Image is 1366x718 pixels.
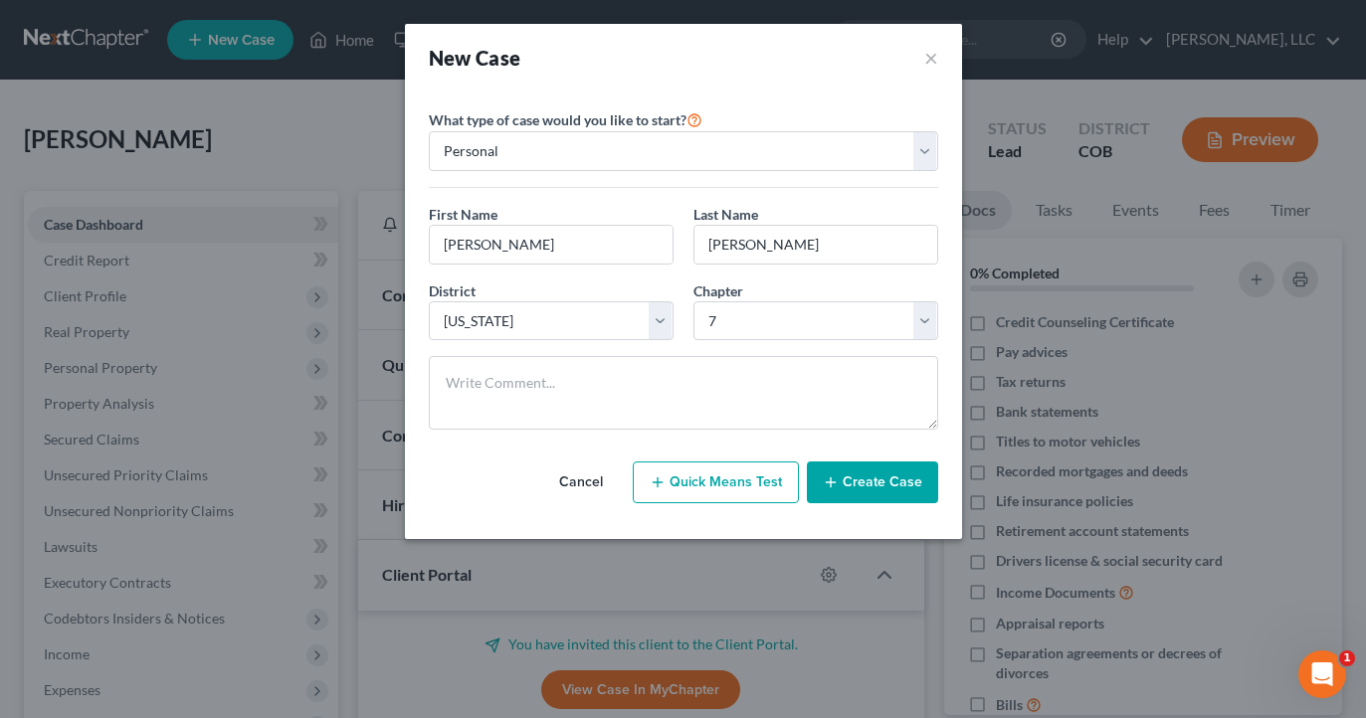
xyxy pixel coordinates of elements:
[924,44,938,72] button: ×
[693,282,743,299] span: Chapter
[694,226,937,264] input: Enter Last Name
[429,206,497,223] span: First Name
[430,226,673,264] input: Enter First Name
[693,206,758,223] span: Last Name
[429,46,521,70] strong: New Case
[429,107,702,131] label: What type of case would you like to start?
[807,461,938,503] button: Create Case
[429,282,476,299] span: District
[537,462,625,502] button: Cancel
[1339,650,1355,666] span: 1
[1298,650,1346,698] iframe: Intercom live chat
[633,461,799,503] button: Quick Means Test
